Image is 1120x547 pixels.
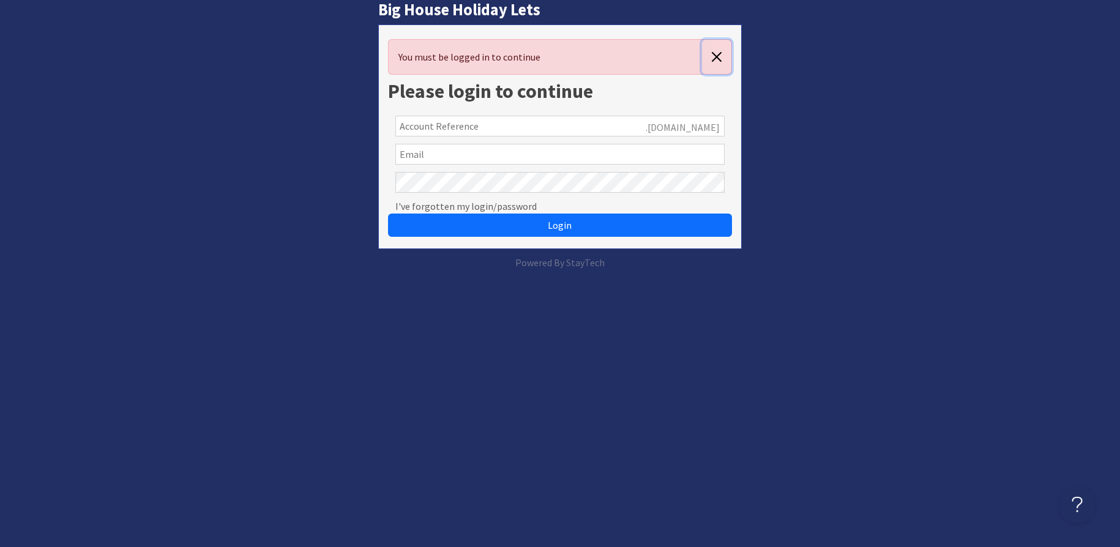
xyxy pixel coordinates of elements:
p: Powered By StayTech [378,255,742,270]
h1: Please login to continue [388,80,732,103]
span: Login [548,219,572,231]
div: You must be logged in to continue [388,39,732,75]
button: Login [388,214,732,237]
input: Email [395,144,725,165]
input: Account Reference [395,116,725,136]
a: I've forgotten my login/password [395,199,537,214]
iframe: Toggle Customer Support [1059,486,1096,523]
span: .[DOMAIN_NAME] [646,120,720,135]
